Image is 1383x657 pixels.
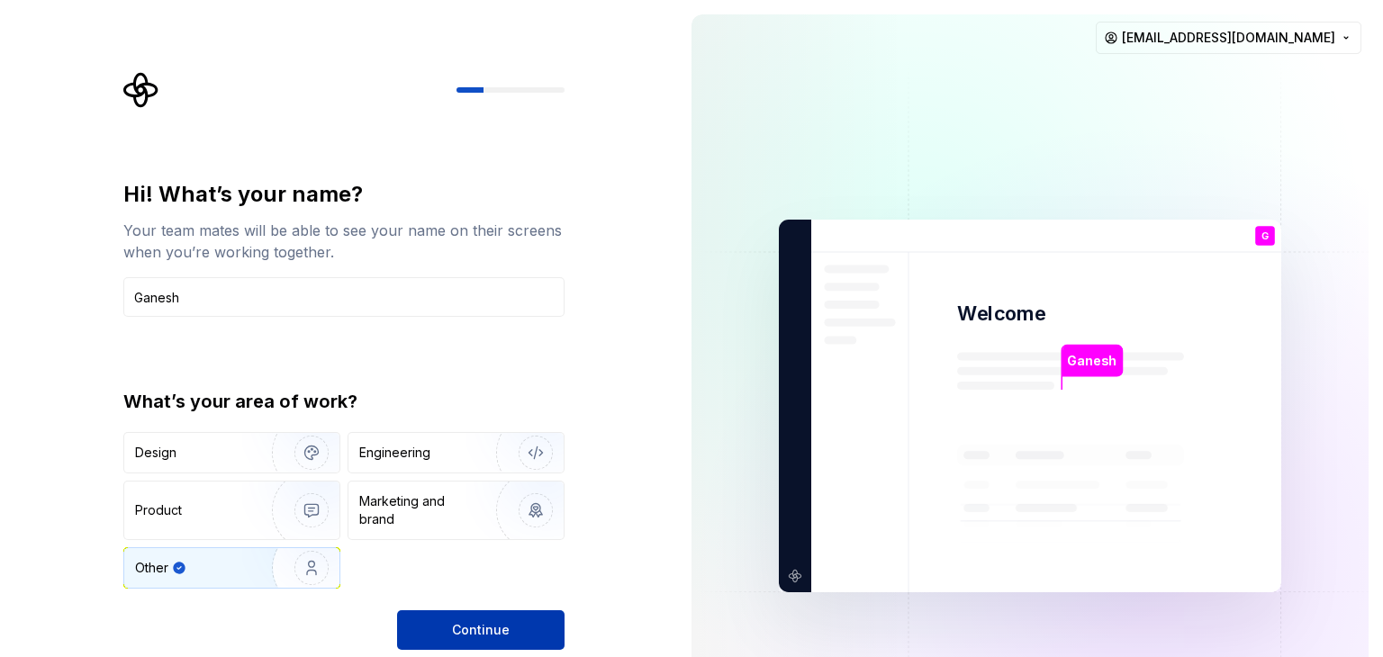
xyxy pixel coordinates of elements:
div: Your team mates will be able to see your name on their screens when you’re working together. [123,220,565,263]
button: Continue [397,610,565,650]
p: Welcome [957,301,1045,327]
div: Other [135,559,168,577]
button: [EMAIL_ADDRESS][DOMAIN_NAME] [1096,22,1361,54]
p: Ganesh [1067,351,1116,371]
div: What’s your area of work? [123,389,565,414]
span: Continue [452,621,510,639]
div: Hi! What’s your name? [123,180,565,209]
svg: Supernova Logo [123,72,159,108]
div: Design [135,444,176,462]
p: G [1261,231,1269,241]
div: Product [135,501,182,519]
div: Marketing and brand [359,492,481,528]
input: Han Solo [123,277,565,317]
div: Engineering [359,444,430,462]
span: [EMAIL_ADDRESS][DOMAIN_NAME] [1122,29,1335,47]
